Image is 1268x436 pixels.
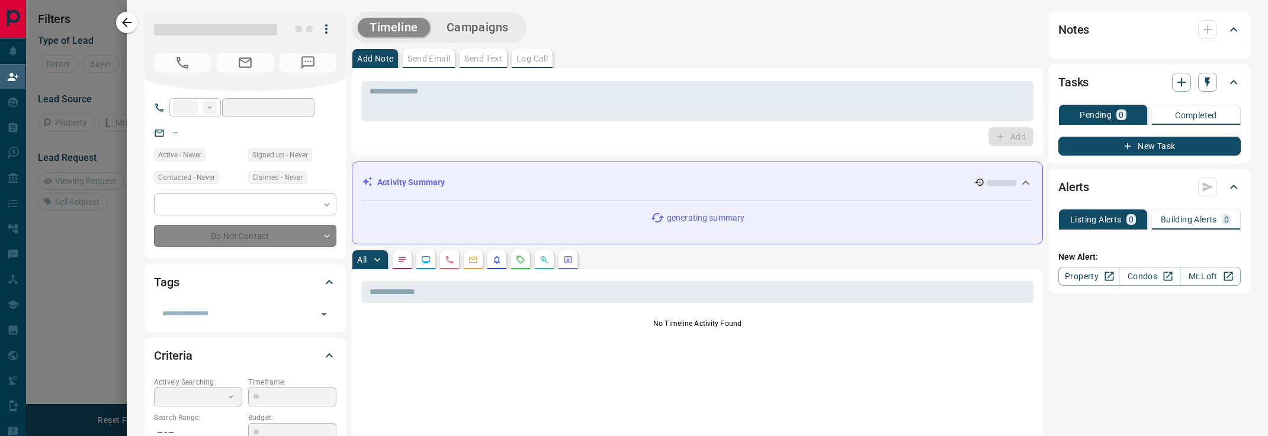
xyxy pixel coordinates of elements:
[154,273,179,292] h2: Tags
[1058,73,1089,92] h2: Tasks
[1058,267,1119,286] a: Property
[358,18,430,37] button: Timeline
[1161,215,1217,224] p: Building Alerts
[173,128,178,137] a: --
[667,212,744,224] p: generating summary
[154,377,242,387] p: Actively Searching:
[1175,111,1217,120] p: Completed
[435,18,521,37] button: Campaigns
[516,255,525,264] svg: Requests
[154,53,211,72] span: No Number
[397,255,407,264] svg: Notes
[1080,111,1112,119] p: Pending
[1058,251,1241,263] p: New Alert:
[1058,68,1241,96] div: Tasks
[357,54,393,63] p: Add Note
[361,318,1033,329] p: No Timeline Activity Found
[1119,267,1180,286] a: Condos
[468,255,478,264] svg: Emails
[154,346,192,365] h2: Criteria
[248,412,336,423] p: Budget:
[1070,215,1122,224] p: Listing Alerts
[1119,111,1123,119] p: 0
[492,255,502,264] svg: Listing Alerts
[280,53,336,72] span: No Number
[1058,15,1241,44] div: Notes
[154,341,336,370] div: Criteria
[316,306,332,322] button: Open
[154,268,336,296] div: Tags
[154,412,242,423] p: Search Range:
[1129,215,1134,224] p: 0
[563,255,573,264] svg: Agent Actions
[377,176,445,189] p: Activity Summary
[357,256,367,264] p: All
[1224,215,1229,224] p: 0
[362,172,1033,193] div: Activity Summary
[540,255,549,264] svg: Opportunities
[248,377,336,387] p: Timeframe:
[445,255,454,264] svg: Calls
[158,172,215,183] span: Contacted - Never
[252,172,303,183] span: Claimed - Never
[1058,177,1089,196] h2: Alerts
[1058,173,1241,201] div: Alerts
[217,53,274,72] span: No Email
[1058,20,1089,39] h2: Notes
[252,149,308,161] span: Signed up - Never
[421,255,431,264] svg: Lead Browsing Activity
[1058,137,1241,156] button: New Task
[1180,267,1241,286] a: Mr.Loft
[154,225,336,247] div: Do Not Contact
[158,149,201,161] span: Active - Never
